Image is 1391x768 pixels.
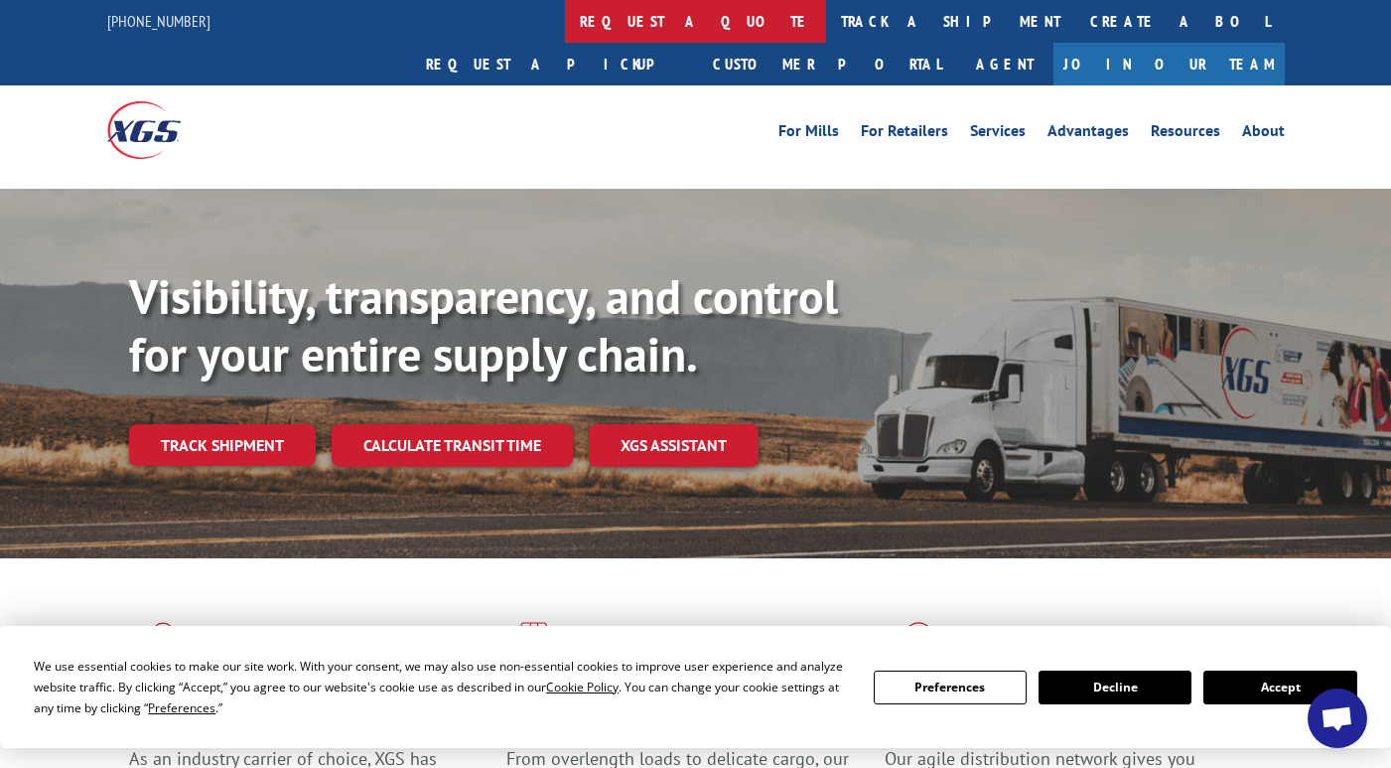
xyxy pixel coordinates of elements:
[411,43,698,85] a: Request a pickup
[861,123,948,145] a: For Retailers
[874,671,1027,704] button: Preferences
[148,699,215,716] span: Preferences
[129,265,838,384] b: Visibility, transparency, and control for your entire supply chain.
[34,656,849,718] div: We use essential cookies to make our site work. With your consent, we may also use non-essential ...
[778,123,839,145] a: For Mills
[1203,671,1356,704] button: Accept
[332,424,573,467] a: Calculate transit time
[129,622,191,674] img: xgs-icon-total-supply-chain-intelligence-red
[1047,123,1129,145] a: Advantages
[1039,671,1191,704] button: Decline
[1151,123,1220,145] a: Resources
[107,11,210,31] a: [PHONE_NUMBER]
[970,123,1026,145] a: Services
[956,43,1053,85] a: Agent
[589,424,759,467] a: XGS ASSISTANT
[1242,123,1285,145] a: About
[129,424,316,466] a: Track shipment
[1053,43,1285,85] a: Join Our Team
[506,622,553,674] img: xgs-icon-focused-on-flooring-red
[698,43,956,85] a: Customer Portal
[1308,689,1367,748] div: Open chat
[546,679,619,695] span: Cookie Policy
[885,622,953,674] img: xgs-icon-flagship-distribution-model-red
